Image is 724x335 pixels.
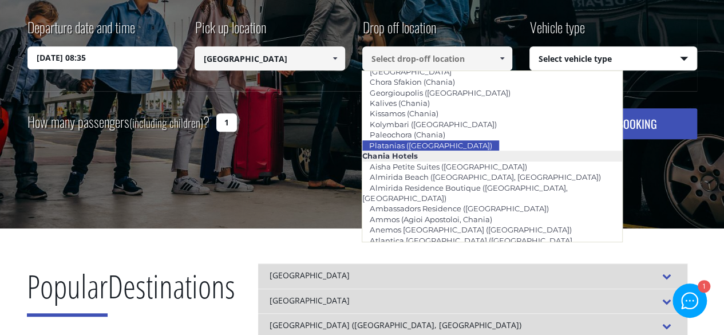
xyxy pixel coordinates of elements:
a: Show All Items [325,46,344,70]
a: Kolymbari ([GEOGRAPHIC_DATA]) [362,116,504,132]
label: Vehicle type [529,17,585,46]
span: Select vehicle type [530,47,697,71]
a: Chora Sfakion (Chania) [362,74,462,90]
label: Drop off location [362,17,436,46]
a: Ambassadors Residence ([GEOGRAPHIC_DATA]) [362,200,556,216]
div: 1 [698,281,710,293]
label: How many passengers ? [27,108,209,136]
a: [GEOGRAPHIC_DATA] [362,64,458,80]
h2: Destinations [27,263,235,325]
label: Pick up location [195,17,266,46]
input: Select pickup location [195,46,345,70]
a: Almirida Residence Boutique ([GEOGRAPHIC_DATA], [GEOGRAPHIC_DATA]) [362,180,567,206]
div: [GEOGRAPHIC_DATA] [258,263,687,289]
a: Anemos [GEOGRAPHIC_DATA] ([GEOGRAPHIC_DATA]) [362,222,579,238]
div: [GEOGRAPHIC_DATA] [258,289,687,314]
a: Kissamos (Chania) [362,105,445,121]
input: Select drop-off location [362,46,513,70]
a: Kalives (Chania) [362,95,437,111]
a: Paleochora (Chania) [362,127,452,143]
a: Show All Items [493,46,512,70]
a: Ammos (Agioi Apostoloi, Chania) [362,211,499,227]
label: Departure date and time [27,17,135,46]
a: Almirida Beach ([GEOGRAPHIC_DATA], [GEOGRAPHIC_DATA]) [362,169,608,185]
li: Chania Hotels [362,151,622,161]
a: Platanias ([GEOGRAPHIC_DATA]) [362,137,499,153]
small: (including children) [129,114,203,131]
span: Popular [27,264,108,317]
a: Georgioupolis ([GEOGRAPHIC_DATA]) [362,85,517,101]
a: Aisha Petite Suites ([GEOGRAPHIC_DATA]) [362,159,534,175]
